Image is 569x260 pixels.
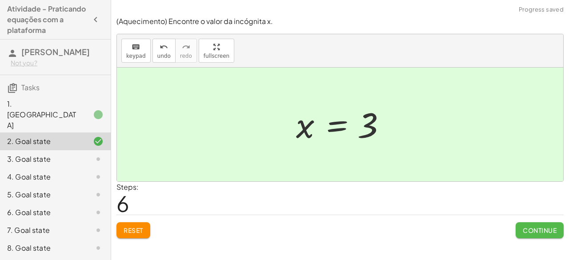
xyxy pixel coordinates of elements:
i: Task not started. [93,243,104,253]
button: fullscreen [199,39,234,63]
span: keypad [126,53,146,59]
div: 5. Goal state [7,189,79,200]
i: keyboard [132,42,140,52]
i: Task finished. [93,109,104,120]
i: Task not started. [93,172,104,182]
button: Continue [516,222,564,238]
label: Steps: [116,182,139,192]
i: Task not started. [93,154,104,164]
div: 7. Goal state [7,225,79,236]
div: 6. Goal state [7,207,79,218]
i: Task finished and correct. [93,136,104,147]
i: Task not started. [93,225,104,236]
i: undo [160,42,168,52]
div: 8. Goal state [7,243,79,253]
span: [PERSON_NAME] [21,47,90,57]
p: (Aquecimento) Encontre o valor da incógnita x. [116,16,564,27]
button: keyboardkeypad [121,39,151,63]
span: Tasks [21,83,40,92]
span: redo [180,53,192,59]
button: Reset [116,222,150,238]
i: Task not started. [93,207,104,218]
span: Progress saved [519,5,564,14]
span: fullscreen [204,53,229,59]
div: 1. [GEOGRAPHIC_DATA] [7,99,79,131]
div: Not you? [11,59,104,68]
div: 2. Goal state [7,136,79,147]
h4: Atividade - Praticando equações com a plataforma [7,4,88,36]
span: Reset [124,226,143,234]
button: redoredo [175,39,197,63]
span: undo [157,53,171,59]
div: 3. Goal state [7,154,79,164]
button: undoundo [152,39,176,63]
i: Task not started. [93,189,104,200]
span: Continue [523,226,557,234]
div: 4. Goal state [7,172,79,182]
span: 6 [116,190,129,217]
i: redo [182,42,190,52]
